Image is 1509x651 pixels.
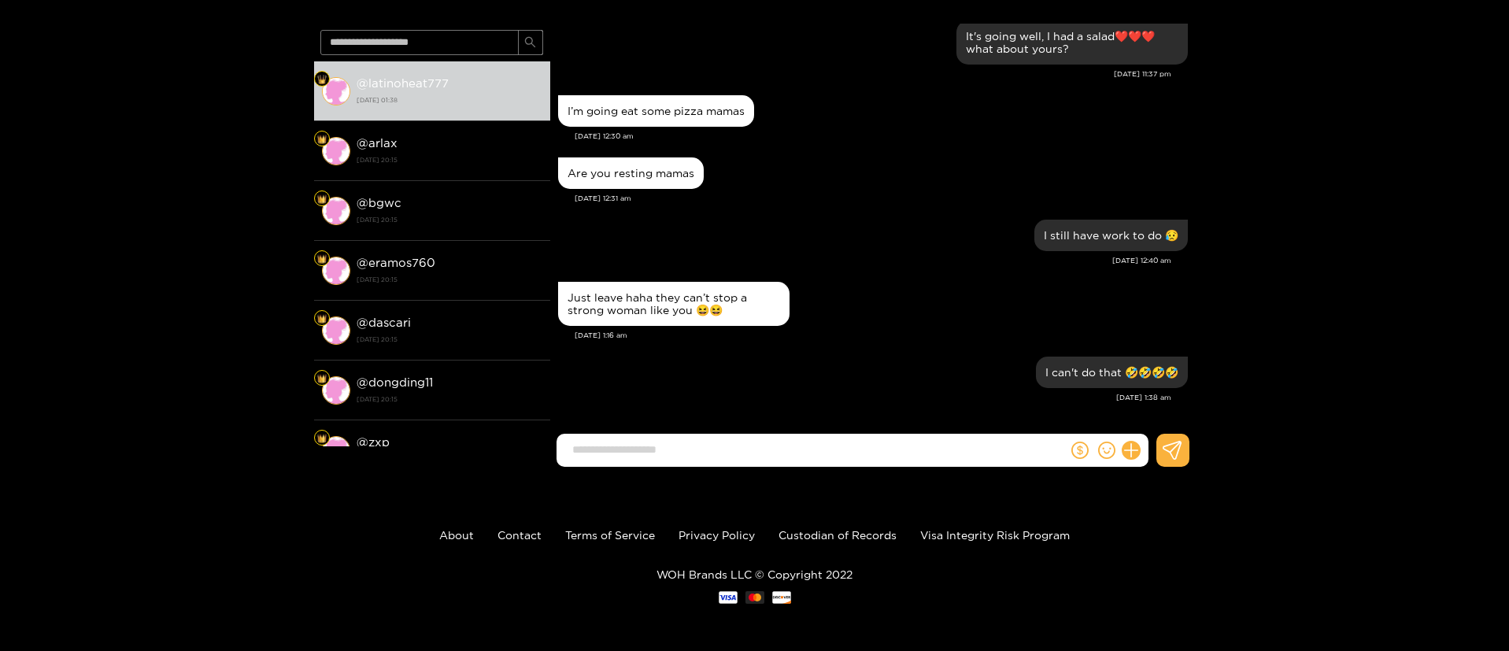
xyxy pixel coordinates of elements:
[322,376,350,405] img: conversation
[1098,442,1115,459] span: smile
[1068,438,1092,462] button: dollar
[357,392,542,406] strong: [DATE] 20:15
[558,95,754,127] div: Aug. 22, 12:30 am
[357,76,449,90] strong: @ latinoheat777
[956,20,1188,65] div: Aug. 21, 11:37 pm
[966,30,1178,55] div: It's going well, I had a salad❤️❤️❤️ what about yours?
[568,167,694,179] div: Are you resting mamas
[558,282,790,326] div: Aug. 22, 1:16 am
[357,136,398,150] strong: @ arlax
[1045,366,1178,379] div: I can't do that 🤣🤣🤣🤣
[317,135,327,144] img: Fan Level
[679,529,755,541] a: Privacy Policy
[357,375,433,389] strong: @ dongding11
[322,77,350,105] img: conversation
[317,314,327,324] img: Fan Level
[317,434,327,443] img: Fan Level
[558,157,704,189] div: Aug. 22, 12:31 am
[357,196,401,209] strong: @ bgwc
[575,193,1188,204] div: [DATE] 12:31 am
[920,529,1070,541] a: Visa Integrity Risk Program
[558,255,1171,266] div: [DATE] 12:40 am
[357,316,411,329] strong: @ dascari
[322,197,350,225] img: conversation
[357,256,435,269] strong: @ eramos760
[568,105,745,117] div: I’m going eat some pizza mamas
[322,137,350,165] img: conversation
[317,75,327,84] img: Fan Level
[575,131,1188,142] div: [DATE] 12:30 am
[357,272,542,287] strong: [DATE] 20:15
[439,529,474,541] a: About
[1071,442,1089,459] span: dollar
[357,153,542,167] strong: [DATE] 20:15
[317,194,327,204] img: Fan Level
[565,529,655,541] a: Terms of Service
[322,316,350,345] img: conversation
[1044,229,1178,242] div: I still have work to do 😥
[558,68,1171,80] div: [DATE] 11:37 pm
[518,30,543,55] button: search
[575,330,1188,341] div: [DATE] 1:16 am
[322,436,350,464] img: conversation
[357,435,390,449] strong: @ zxp
[1036,357,1188,388] div: Aug. 22, 1:38 am
[568,291,780,316] div: Just leave haha they can’t stop a strong woman like you 😆😆
[779,529,897,541] a: Custodian of Records
[357,93,542,107] strong: [DATE] 01:38
[317,254,327,264] img: Fan Level
[524,36,536,50] span: search
[322,257,350,285] img: conversation
[357,332,542,346] strong: [DATE] 20:15
[558,392,1171,403] div: [DATE] 1:38 am
[497,529,542,541] a: Contact
[1034,220,1188,251] div: Aug. 22, 12:40 am
[357,213,542,227] strong: [DATE] 20:15
[317,374,327,383] img: Fan Level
